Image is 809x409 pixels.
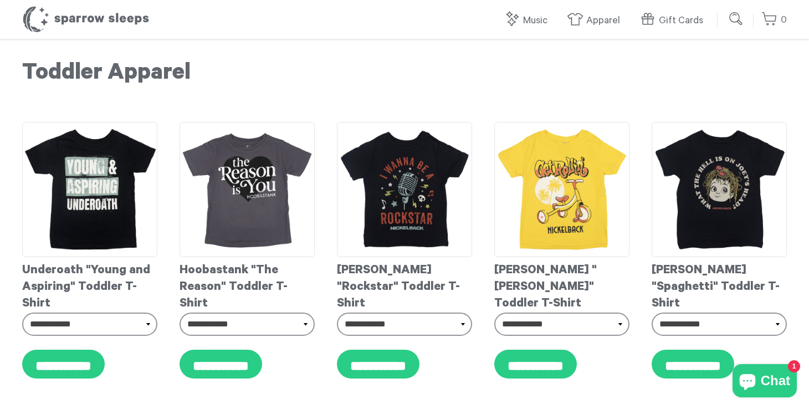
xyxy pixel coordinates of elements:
div: [PERSON_NAME] "Rockstar" Toddler T-Shirt [337,257,472,313]
a: Gift Cards [639,9,709,33]
input: Submit [725,8,747,30]
h1: Sparrow Sleeps [22,6,150,33]
img: Hoobastank-TheReasonToddlerT-shirt_grande.jpg [180,122,315,257]
img: Underoath-ToddlerT-shirt_e78959a8-87e6-4113-b351-bbb82bfaa7ef_grande.jpg [22,122,157,257]
a: Apparel [567,9,626,33]
img: Nickelback-RockstarToddlerT-shirt_grande.jpg [337,122,472,257]
img: Nickelback-JoeysHeadToddlerT-shirt_grande.jpg [652,122,787,257]
inbox-online-store-chat: Shopify online store chat [729,364,800,400]
img: Nickelback-GetRollinToddlerT-shirt_grande.jpg [494,122,629,257]
div: Hoobastank "The Reason" Toddler T-Shirt [180,257,315,313]
div: Underoath "Young and Aspiring" Toddler T-Shirt [22,257,157,313]
div: [PERSON_NAME] "Spaghetti" Toddler T-Shirt [652,257,787,313]
h1: Toddler Apparel [22,61,787,89]
div: [PERSON_NAME] "[PERSON_NAME]" Toddler T-Shirt [494,257,629,313]
a: 0 [761,8,787,32]
a: Music [504,9,553,33]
